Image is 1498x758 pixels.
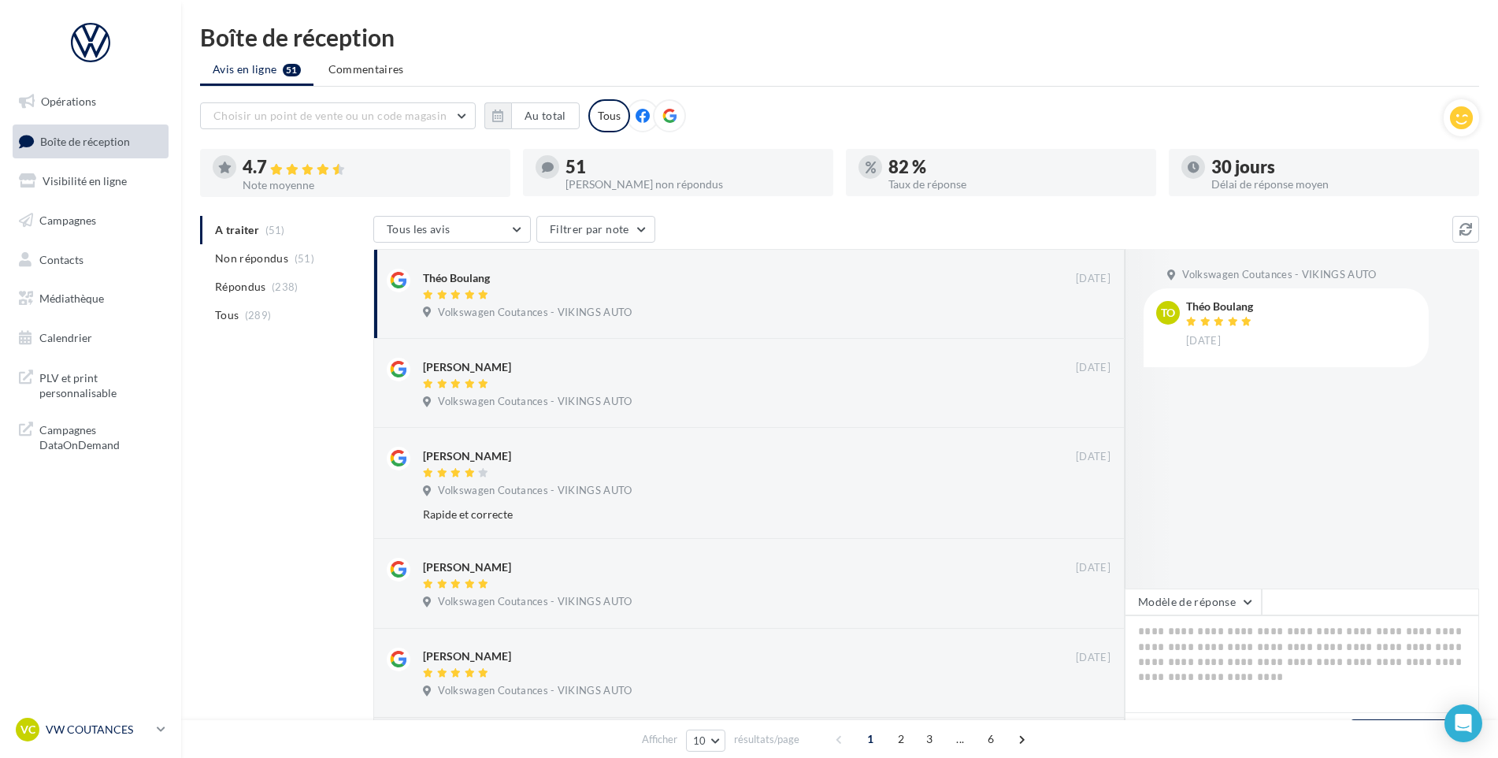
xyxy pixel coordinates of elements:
div: Délai de réponse moyen [1211,179,1466,190]
button: 10 [686,730,726,752]
span: Volkswagen Coutances - VIKINGS AUTO [438,484,632,498]
a: Contacts [9,243,172,277]
div: [PERSON_NAME] [423,359,511,375]
a: Boîte de réception [9,124,172,158]
div: Note moyenne [243,180,498,191]
button: Choisir un point de vente ou un code magasin [200,102,476,129]
div: Théo Boulang [423,270,490,286]
span: 10 [693,734,706,747]
span: 2 [888,726,914,752]
div: Rapide et correcte [423,507,1008,522]
div: 82 % [888,158,1144,176]
span: (51) [295,252,314,265]
span: Volkswagen Coutances - VIKINGS AUTO [438,395,632,409]
button: Modèle de réponse [1125,589,1262,615]
span: Opérations [41,95,96,108]
span: [DATE] [1076,450,1111,464]
span: 6 [978,726,1003,752]
div: 30 jours [1211,158,1466,176]
span: Répondus [215,279,266,295]
span: Volkswagen Coutances - VIKINGS AUTO [1182,268,1376,282]
div: Open Intercom Messenger [1444,704,1482,742]
span: PLV et print personnalisable [39,367,162,401]
div: [PERSON_NAME] [423,648,511,664]
button: Au total [511,102,580,129]
span: [DATE] [1076,651,1111,665]
span: Médiathèque [39,292,104,305]
div: 51 [565,158,821,176]
a: VC VW COUTANCES [13,715,169,745]
span: Afficher [642,732,677,747]
span: Volkswagen Coutances - VIKINGS AUTO [438,306,632,320]
span: 1 [858,726,883,752]
p: VW COUTANCES [46,722,150,738]
span: [DATE] [1076,272,1111,286]
span: Non répondus [215,251,288,266]
a: Calendrier [9,321,172,355]
span: [DATE] [1076,361,1111,375]
div: Théo Boulang [1186,301,1255,312]
span: [DATE] [1076,561,1111,575]
span: ... [947,726,973,752]
span: Campagnes [39,214,96,227]
div: 4.7 [243,158,498,176]
span: (238) [272,281,298,293]
span: Tous les avis [387,222,451,236]
a: PLV et print personnalisable [9,361,172,407]
span: Commentaires [328,62,404,76]
span: To [1161,305,1175,321]
span: 3 [917,726,942,752]
a: Campagnes DataOnDemand [9,413,172,459]
span: Calendrier [39,331,92,344]
div: [PERSON_NAME] [423,448,511,464]
span: Choisir un point de vente ou un code magasin [213,109,447,122]
a: Opérations [9,85,172,118]
a: Campagnes [9,204,172,237]
span: [DATE] [1186,334,1221,348]
span: Volkswagen Coutances - VIKINGS AUTO [438,595,632,609]
button: Au total [484,102,580,129]
div: Taux de réponse [888,179,1144,190]
div: Boîte de réception [200,25,1479,49]
span: Boîte de réception [40,134,130,147]
span: Volkswagen Coutances - VIKINGS AUTO [438,684,632,698]
button: Filtrer par note [536,216,655,243]
a: Visibilité en ligne [9,165,172,198]
span: Visibilité en ligne [43,174,127,188]
span: (289) [245,309,272,321]
div: [PERSON_NAME] non répondus [565,179,821,190]
span: Tous [215,307,239,323]
button: Tous les avis [373,216,531,243]
span: Campagnes DataOnDemand [39,419,162,453]
span: VC [20,722,35,738]
span: résultats/page [734,732,799,747]
span: Contacts [39,252,83,266]
div: Tous [588,99,630,132]
div: [PERSON_NAME] [423,559,511,575]
a: Médiathèque [9,282,172,315]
